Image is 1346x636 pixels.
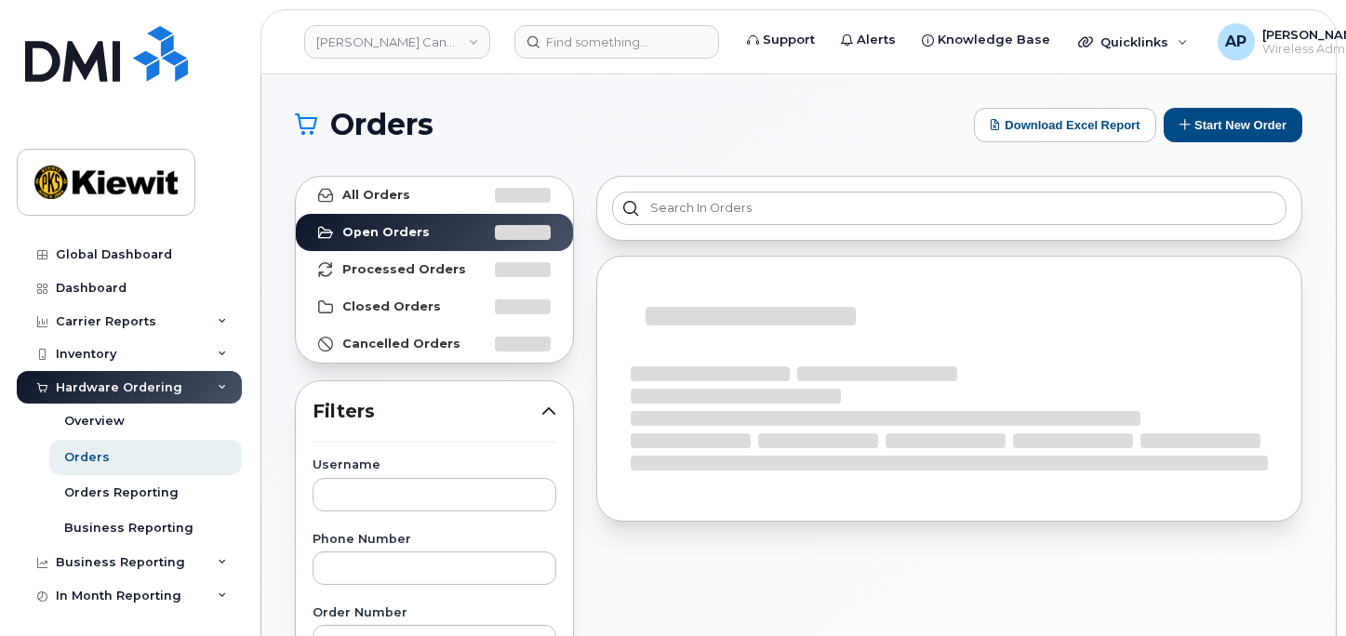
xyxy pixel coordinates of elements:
[974,108,1156,142] button: Download Excel Report
[313,398,541,425] span: Filters
[296,177,573,214] a: All Orders
[1164,108,1302,142] button: Start New Order
[296,251,573,288] a: Processed Orders
[342,225,430,240] strong: Open Orders
[296,325,573,363] a: Cancelled Orders
[612,192,1286,225] input: Search in orders
[342,262,466,277] strong: Processed Orders
[342,337,460,351] strong: Cancelled Orders
[313,607,556,619] label: Order Number
[296,288,573,325] a: Closed Orders
[296,214,573,251] a: Open Orders
[342,299,441,314] strong: Closed Orders
[330,111,433,139] span: Orders
[313,534,556,546] label: Phone Number
[342,188,410,203] strong: All Orders
[313,459,556,471] label: Username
